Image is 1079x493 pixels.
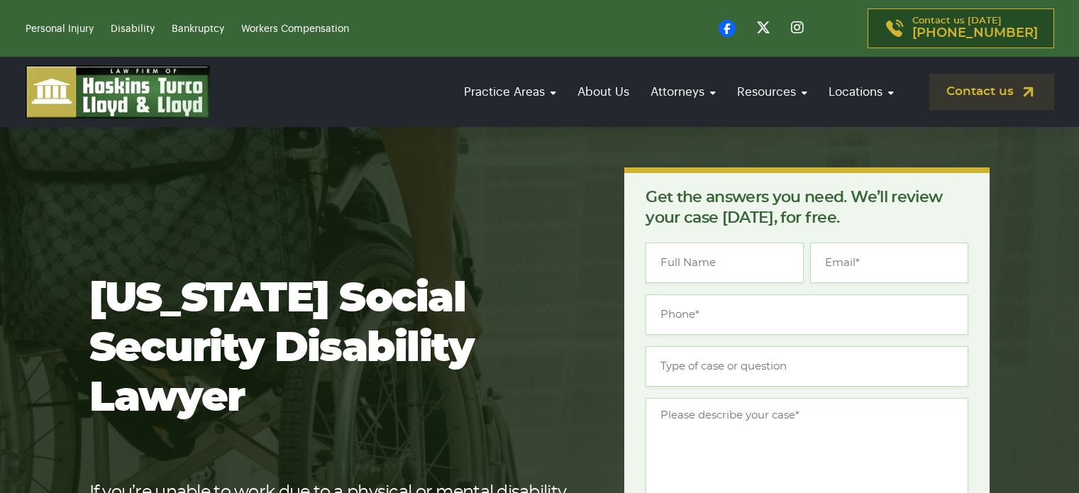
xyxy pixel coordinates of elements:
input: Phone* [646,294,968,335]
a: About Us [570,72,636,112]
a: Disability [111,24,155,34]
a: Practice Areas [457,72,563,112]
span: [PHONE_NUMBER] [912,26,1038,40]
p: Contact us [DATE] [912,16,1038,40]
a: Contact us [DATE][PHONE_NUMBER] [868,9,1054,48]
input: Full Name [646,243,804,283]
img: logo [26,65,210,118]
input: Type of case or question [646,346,968,387]
a: Resources [730,72,814,112]
a: Contact us [929,74,1054,110]
h1: [US_STATE] Social Security Disability Lawyer [89,275,580,423]
a: Locations [821,72,901,112]
a: Bankruptcy [172,24,224,34]
a: Workers Compensation [241,24,349,34]
a: Personal Injury [26,24,94,34]
input: Email* [810,243,968,283]
a: Attorneys [643,72,723,112]
p: Get the answers you need. We’ll review your case [DATE], for free. [646,187,968,228]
